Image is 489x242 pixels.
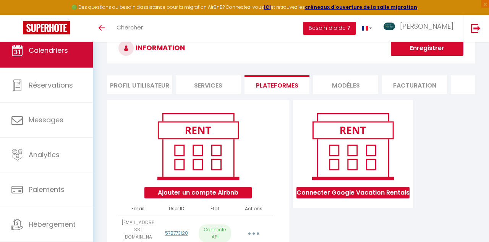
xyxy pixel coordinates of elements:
th: User ID [157,202,196,216]
li: Plateformes [244,75,309,94]
button: Ouvrir le widget de chat LiveChat [6,3,29,26]
button: Connecter Google Vacation Rentals [296,187,410,198]
span: Paiements [29,185,65,194]
th: Actions [234,202,273,216]
span: [PERSON_NAME] [400,21,453,31]
a: 578773128 [165,230,188,236]
iframe: Chat [457,208,483,236]
th: État [196,202,234,216]
img: rent.png [304,110,402,183]
li: Facturation [382,75,447,94]
li: Services [176,75,241,94]
span: Calendriers [29,45,68,55]
li: Profil Utilisateur [107,75,172,94]
th: Email [118,202,157,216]
a: créneaux d'ouverture de la salle migration [305,4,417,10]
span: Chercher [117,23,143,31]
a: Chercher [111,15,149,42]
button: Enregistrer [391,41,463,56]
button: Besoin d'aide ? [303,22,356,35]
span: Hébergement [29,219,76,229]
h3: INFORMATION [107,33,475,63]
span: Messages [29,115,63,125]
button: Ajouter un compte Airbnb [144,187,252,198]
li: MODÈLES [313,75,378,94]
a: ICI [264,4,271,10]
a: ... [PERSON_NAME] [378,15,463,42]
img: logout [471,23,481,33]
img: rent.png [149,110,247,183]
span: Réservations [29,80,73,90]
img: ... [384,23,395,30]
img: Super Booking [23,21,70,34]
span: Analytics [29,150,60,159]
